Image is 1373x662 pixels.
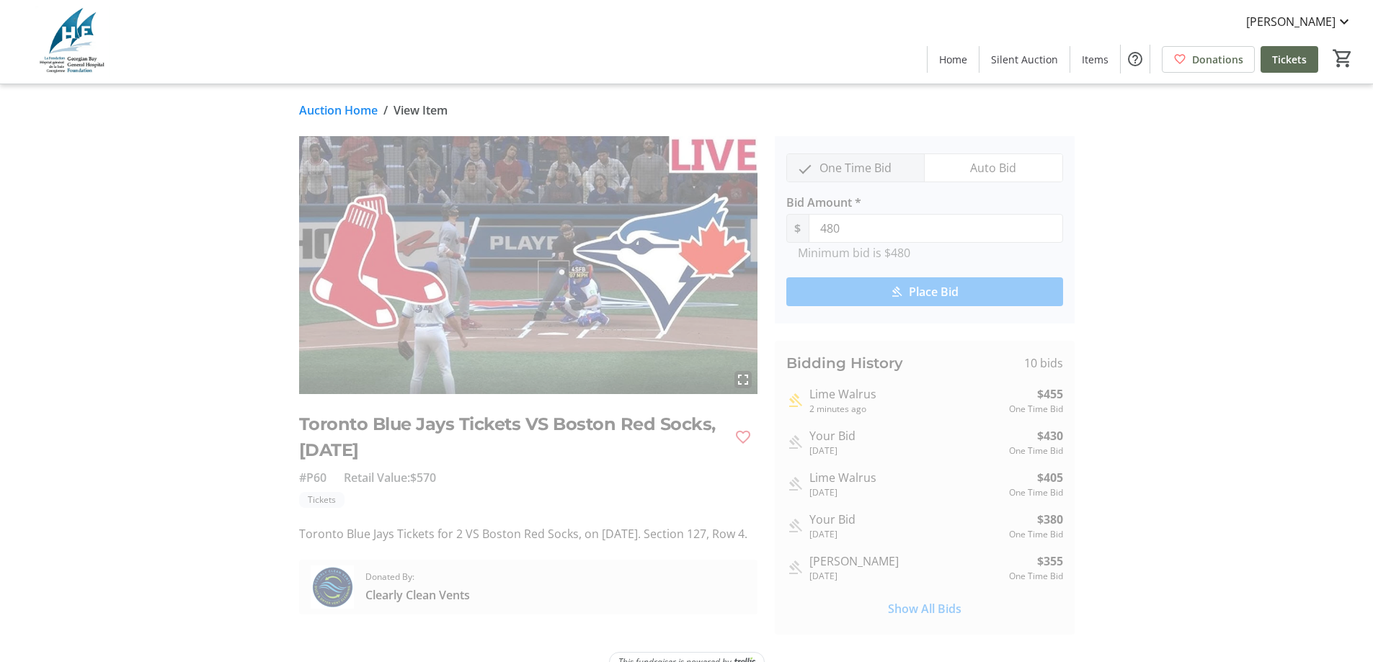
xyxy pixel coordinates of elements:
span: Show All Bids [888,600,961,617]
strong: $355 [1037,553,1063,570]
p: Toronto Blue Jays Tickets for 2 VS Boston Red Socks, on [DATE]. Section 127, Row 4. [299,525,757,542]
span: Tickets [1272,52,1307,67]
button: Show All Bids [786,594,1063,623]
mat-icon: Outbid [786,475,804,493]
tr-label-badge: Tickets [299,492,345,508]
img: Image [299,136,757,394]
button: Place Bid [786,277,1063,306]
div: [DATE] [809,528,1003,541]
tr-hint: Minimum bid is $480 [798,246,910,260]
span: / [383,102,388,119]
div: [DATE] [809,570,1003,583]
span: Silent Auction [991,52,1058,67]
div: One Time Bid [1009,570,1063,583]
div: [PERSON_NAME] [809,553,1003,570]
a: Home [928,46,979,73]
a: Items [1070,46,1120,73]
a: Silent Auction [979,46,1070,73]
a: Tickets [1261,46,1318,73]
div: 2 minutes ago [809,403,1003,416]
div: One Time Bid [1009,486,1063,499]
img: Georgian Bay General Hospital Foundation's Logo [9,6,137,78]
div: Lime Walrus [809,385,1003,403]
mat-icon: Outbid [786,517,804,534]
span: View Item [394,102,448,119]
span: #P60 [299,469,326,486]
span: Retail Value: $570 [344,469,436,486]
button: [PERSON_NAME] [1235,10,1364,33]
strong: $455 [1037,385,1063,403]
span: One Time Bid [811,154,900,182]
div: One Time Bid [1009,403,1063,416]
span: Items [1082,52,1108,67]
span: Auto Bid [961,154,1025,182]
span: [PERSON_NAME] [1246,13,1336,30]
span: $ [786,214,809,243]
mat-icon: Highest bid [786,392,804,409]
span: Clearly Clean Vents [365,586,470,604]
div: One Time Bid [1009,528,1063,541]
h3: Bidding History [786,352,903,374]
span: Place Bid [909,283,959,300]
strong: $405 [1037,469,1063,486]
strong: $430 [1037,427,1063,444]
div: [DATE] [809,486,1003,499]
span: Donated By: [365,571,470,583]
div: [DATE] [809,444,1003,457]
div: Lime Walrus [809,469,1003,486]
span: 10 bids [1024,354,1063,372]
button: Help [1121,45,1150,73]
a: Auction Home [299,102,378,119]
span: Donations [1192,52,1243,67]
div: Your Bid [809,511,1003,528]
button: Favourite [729,423,757,452]
span: Home [939,52,967,67]
mat-icon: Outbid [786,434,804,451]
img: Clearly Clean Vents [311,565,354,609]
mat-icon: fullscreen [734,371,752,388]
button: Cart [1330,45,1356,71]
strong: $380 [1037,511,1063,528]
mat-icon: Outbid [786,559,804,576]
div: Your Bid [809,427,1003,444]
div: One Time Bid [1009,444,1063,457]
a: Donations [1162,46,1255,73]
label: Bid Amount * [786,194,861,211]
h2: Toronto Blue Jays Tickets VS Boston Red Socks, [DATE] [299,411,723,463]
